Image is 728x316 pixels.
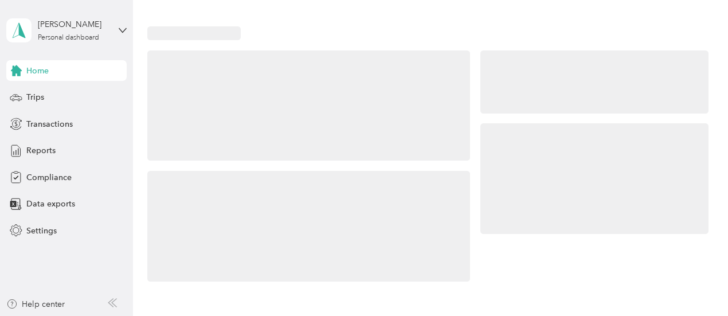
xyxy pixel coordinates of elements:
[26,65,49,77] span: Home
[26,145,56,157] span: Reports
[26,225,57,237] span: Settings
[26,91,44,103] span: Trips
[26,198,75,210] span: Data exports
[26,171,72,184] span: Compliance
[6,298,65,310] button: Help center
[38,18,109,30] div: [PERSON_NAME]
[38,34,99,41] div: Personal dashboard
[26,118,73,130] span: Transactions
